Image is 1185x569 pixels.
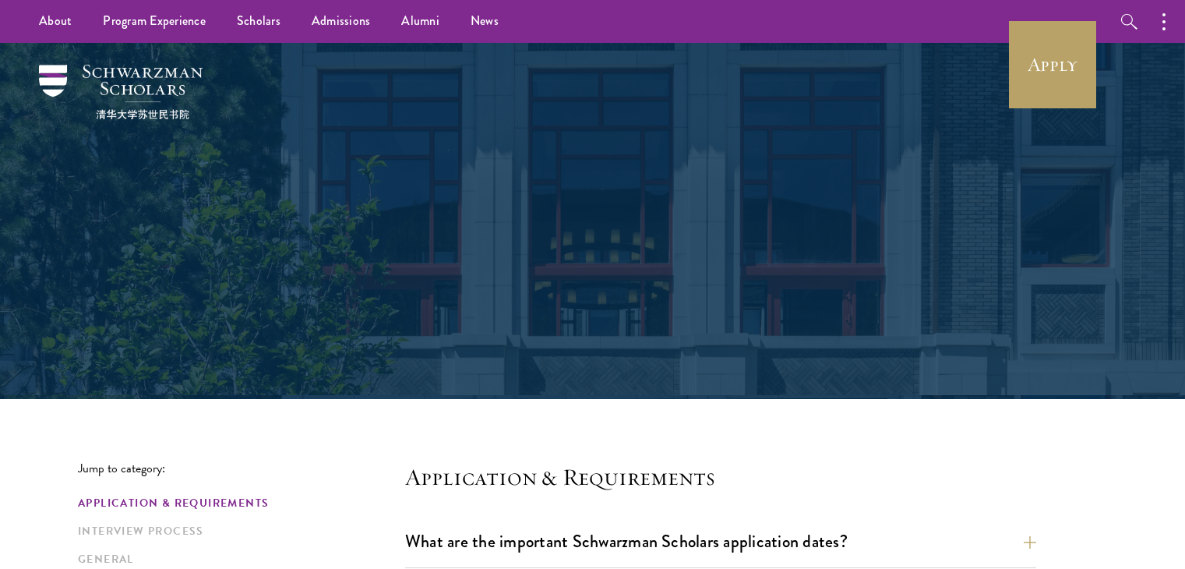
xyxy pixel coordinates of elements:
[405,524,1036,559] button: What are the important Schwarzman Scholars application dates?
[78,523,396,539] a: Interview Process
[78,551,396,567] a: General
[78,495,396,511] a: Application & Requirements
[1009,21,1096,108] a: Apply
[405,461,1036,493] h4: Application & Requirements
[78,461,405,475] p: Jump to category:
[39,65,203,119] img: Schwarzman Scholars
